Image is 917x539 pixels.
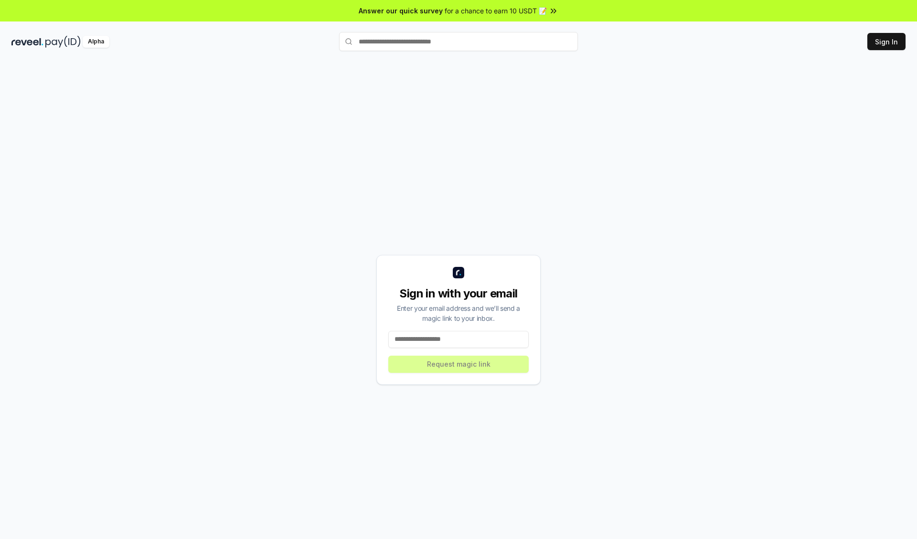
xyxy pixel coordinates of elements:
div: Alpha [83,36,109,48]
img: logo_small [453,267,464,278]
img: pay_id [45,36,81,48]
span: for a chance to earn 10 USDT 📝 [445,6,547,16]
img: reveel_dark [11,36,43,48]
div: Sign in with your email [388,286,529,301]
span: Answer our quick survey [359,6,443,16]
div: Enter your email address and we’ll send a magic link to your inbox. [388,303,529,323]
button: Sign In [867,33,906,50]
